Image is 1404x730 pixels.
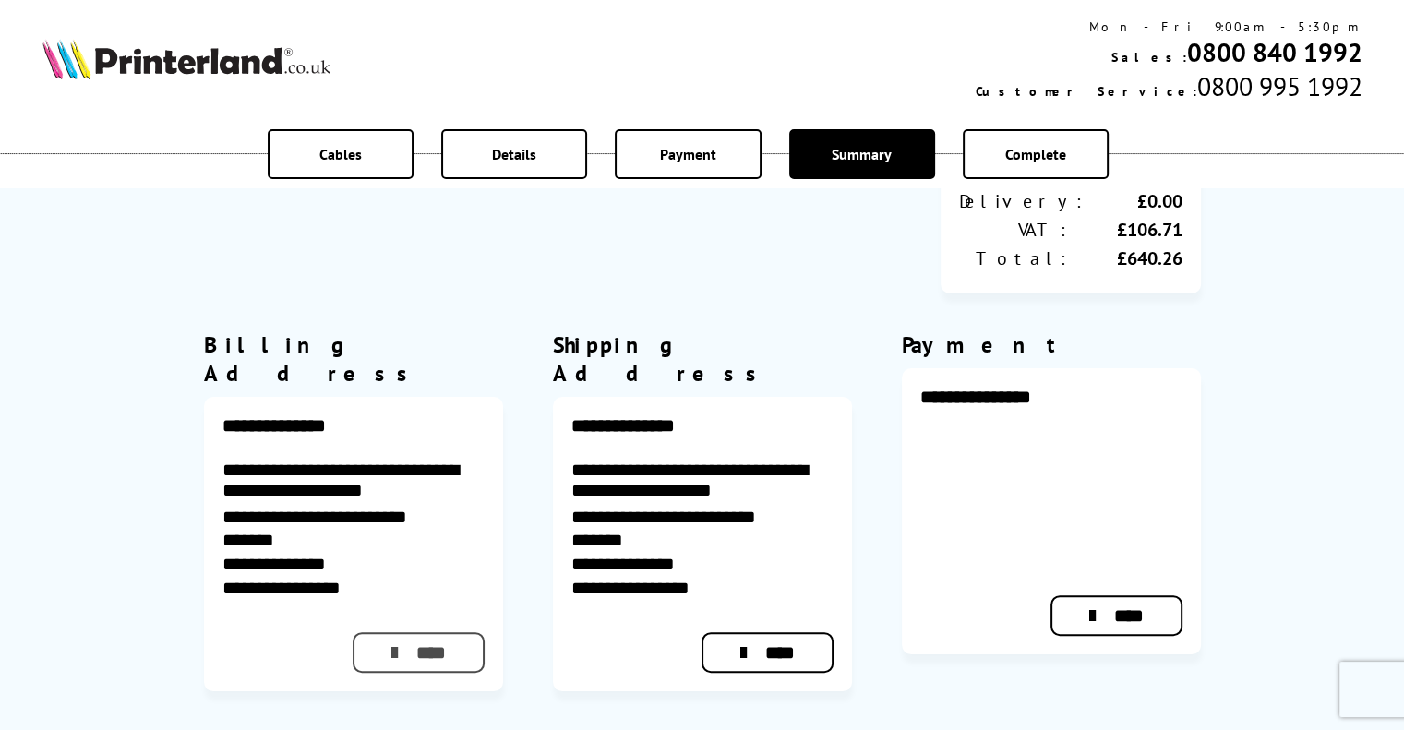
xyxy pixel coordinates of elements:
[1110,49,1186,66] span: Sales:
[42,39,330,79] img: Printerland Logo
[553,330,852,388] div: Shipping Address
[1086,189,1182,213] div: £0.00
[319,145,362,163] span: Cables
[1186,35,1362,69] a: 0800 840 1992
[492,145,536,163] span: Details
[959,246,1071,270] div: Total:
[1071,218,1182,242] div: £106.71
[832,145,892,163] span: Summary
[975,83,1196,100] span: Customer Service:
[1196,69,1362,103] span: 0800 995 1992
[959,218,1071,242] div: VAT:
[959,189,1086,213] div: Delivery:
[204,330,503,388] div: Billing Address
[1071,246,1182,270] div: £640.26
[975,18,1362,35] div: Mon - Fri 9:00am - 5:30pm
[902,330,1201,359] div: Payment
[1005,145,1066,163] span: Complete
[660,145,716,163] span: Payment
